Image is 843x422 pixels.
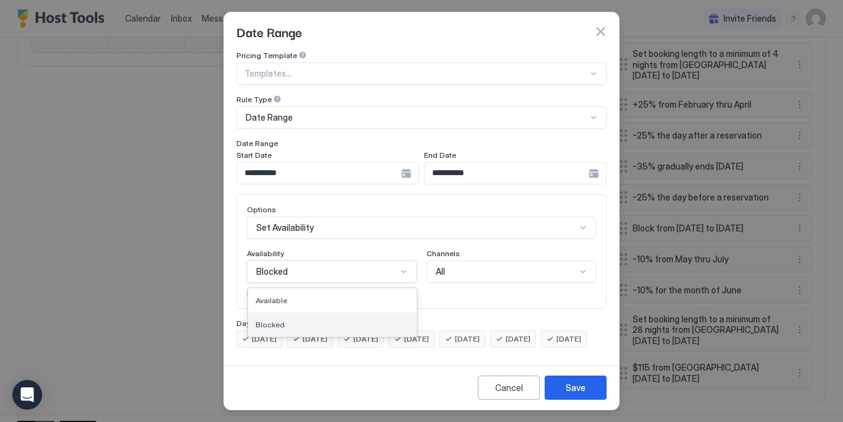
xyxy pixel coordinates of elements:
span: Please select availability. [247,288,345,299]
span: Days of the week [236,319,296,328]
span: Options [247,205,276,214]
span: [DATE] [506,334,530,345]
span: Channels [426,249,460,258]
span: [DATE] [252,334,277,345]
span: Date Range [246,112,293,123]
span: End Date [424,150,456,160]
button: Save [545,376,607,400]
span: [DATE] [404,334,429,345]
span: Set Availability [256,222,314,233]
span: Rule Type [236,95,272,104]
span: Start Date [236,150,272,160]
span: Blocked [256,320,285,329]
div: Open Intercom Messenger [12,380,42,410]
span: Available [256,296,287,305]
span: [DATE] [303,334,327,345]
span: Blocked [256,266,288,277]
input: Input Field [425,163,589,184]
span: [DATE] [556,334,581,345]
span: Date Range [236,22,302,41]
span: All [436,266,445,277]
span: Availability [247,249,284,258]
button: Cancel [478,376,540,400]
span: [DATE] [455,334,480,345]
span: [DATE] [353,334,378,345]
div: Save [566,381,586,394]
span: Pricing Template [236,51,297,60]
span: Date Range [236,139,278,148]
div: Cancel [495,381,523,394]
input: Input Field [237,163,401,184]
